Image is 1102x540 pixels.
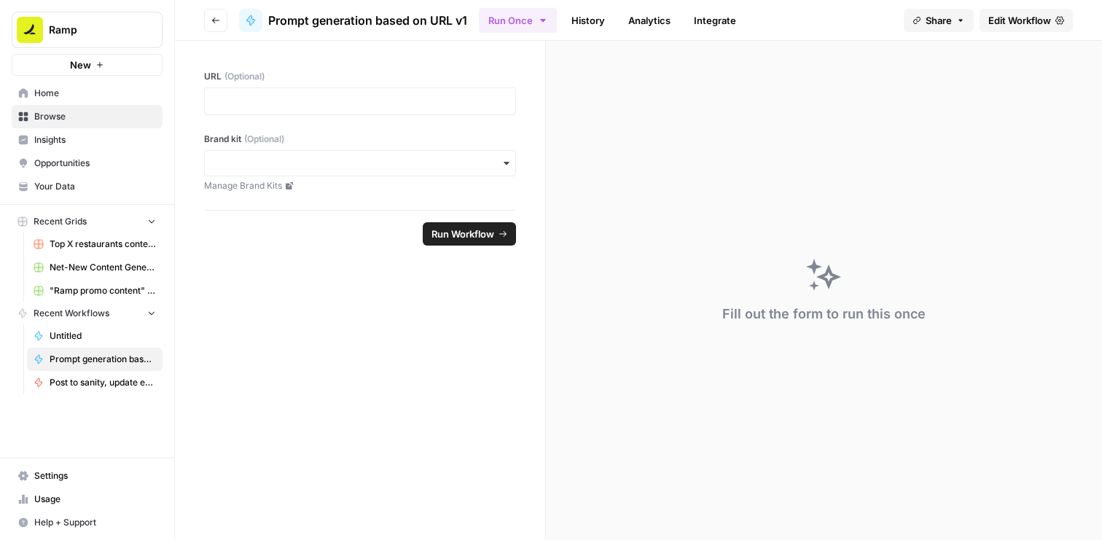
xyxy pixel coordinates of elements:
[12,302,163,324] button: Recent Workflows
[926,13,952,28] span: Share
[34,87,156,100] span: Home
[17,17,43,43] img: Ramp Logo
[204,70,516,83] label: URL
[479,8,557,33] button: Run Once
[27,348,163,371] a: Prompt generation based on URL v1
[204,179,516,192] a: Manage Brand Kits
[49,23,137,37] span: Ramp
[50,353,156,366] span: Prompt generation based on URL v1
[239,9,467,32] a: Prompt generation based on URL v1
[34,516,156,529] span: Help + Support
[563,9,614,32] a: History
[722,304,926,324] div: Fill out the form to run this once
[50,376,156,389] span: Post to sanity, update existing post, add to end of post
[423,222,516,246] button: Run Workflow
[34,215,87,228] span: Recent Grids
[620,9,679,32] a: Analytics
[70,58,91,72] span: New
[34,110,156,123] span: Browse
[12,105,163,128] a: Browse
[27,279,163,302] a: "Ramp promo content" generator -> Publish Sanity updates
[12,82,163,105] a: Home
[12,464,163,488] a: Settings
[12,152,163,175] a: Opportunities
[12,511,163,534] button: Help + Support
[12,175,163,198] a: Your Data
[27,232,163,256] a: Top X restaurants content generator
[34,133,156,146] span: Insights
[224,70,265,83] span: (Optional)
[27,324,163,348] a: Untitled
[27,256,163,279] a: Net-New Content Generator - Grid Template
[244,133,284,146] span: (Optional)
[34,157,156,170] span: Opportunities
[50,329,156,343] span: Untitled
[980,9,1073,32] a: Edit Workflow
[268,12,467,29] span: Prompt generation based on URL v1
[34,469,156,482] span: Settings
[204,133,516,146] label: Brand kit
[34,180,156,193] span: Your Data
[988,13,1051,28] span: Edit Workflow
[12,128,163,152] a: Insights
[50,284,156,297] span: "Ramp promo content" generator -> Publish Sanity updates
[12,488,163,511] a: Usage
[50,238,156,251] span: Top X restaurants content generator
[27,371,163,394] a: Post to sanity, update existing post, add to end of post
[34,307,109,320] span: Recent Workflows
[685,9,745,32] a: Integrate
[904,9,974,32] button: Share
[12,12,163,48] button: Workspace: Ramp
[34,493,156,506] span: Usage
[12,211,163,232] button: Recent Grids
[12,54,163,76] button: New
[50,261,156,274] span: Net-New Content Generator - Grid Template
[431,227,494,241] span: Run Workflow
